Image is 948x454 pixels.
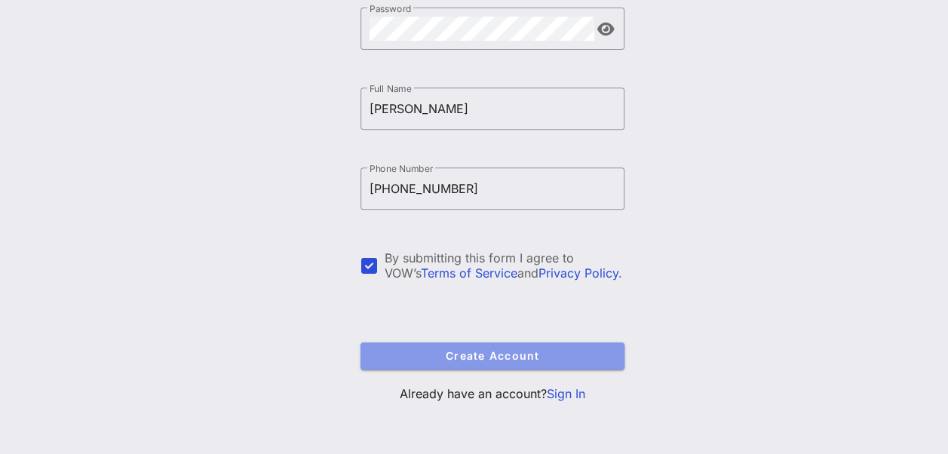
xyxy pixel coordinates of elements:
label: Full Name [370,83,412,94]
label: Password [370,3,412,14]
button: Create Account [360,342,624,370]
p: Already have an account? [360,385,624,403]
button: append icon [597,22,615,37]
a: Privacy Policy [538,265,618,281]
a: Sign In [547,386,585,401]
div: By submitting this form I agree to VOW’s and . [385,250,624,281]
span: Create Account [373,349,612,362]
label: Phone Number [370,163,433,174]
a: Terms of Service [421,265,517,281]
